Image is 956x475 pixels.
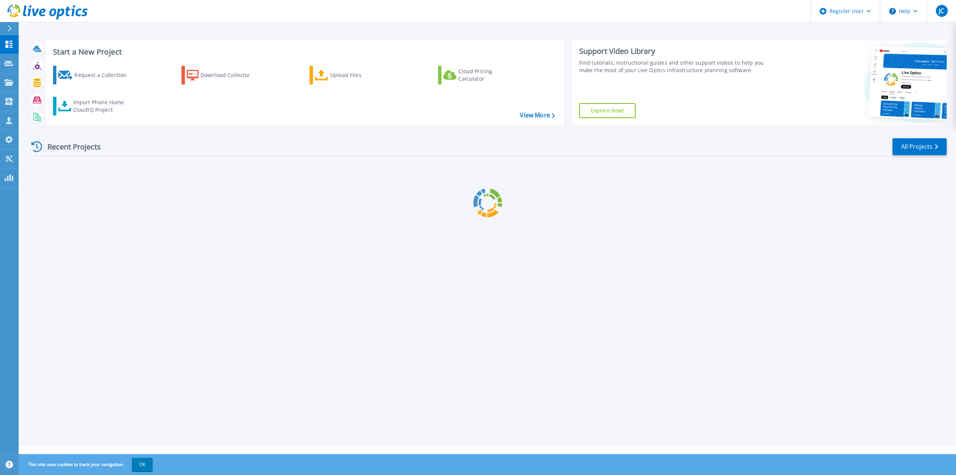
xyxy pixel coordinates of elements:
[181,66,265,84] a: Download Collector
[53,66,136,84] a: Request a Collection
[579,103,636,118] a: Explore Now!
[579,59,773,74] div: Find tutorials, instructional guides and other support videos to help you make the most of your L...
[939,8,944,14] span: JC
[29,138,111,156] div: Recent Projects
[201,68,260,83] div: Download Collector
[579,46,773,56] div: Support Video Library
[520,112,555,119] a: View More
[73,99,131,114] div: Import Phone Home CloudIQ Project
[330,68,390,83] div: Upload Files
[438,66,521,84] a: Cloud Pricing Calculator
[132,458,153,471] button: OK
[310,66,393,84] a: Upload Files
[458,68,518,83] div: Cloud Pricing Calculator
[893,138,947,155] a: All Projects
[74,68,134,83] div: Request a Collection
[53,48,555,56] h3: Start a New Project
[21,458,153,471] span: This site uses cookies to track your navigation.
